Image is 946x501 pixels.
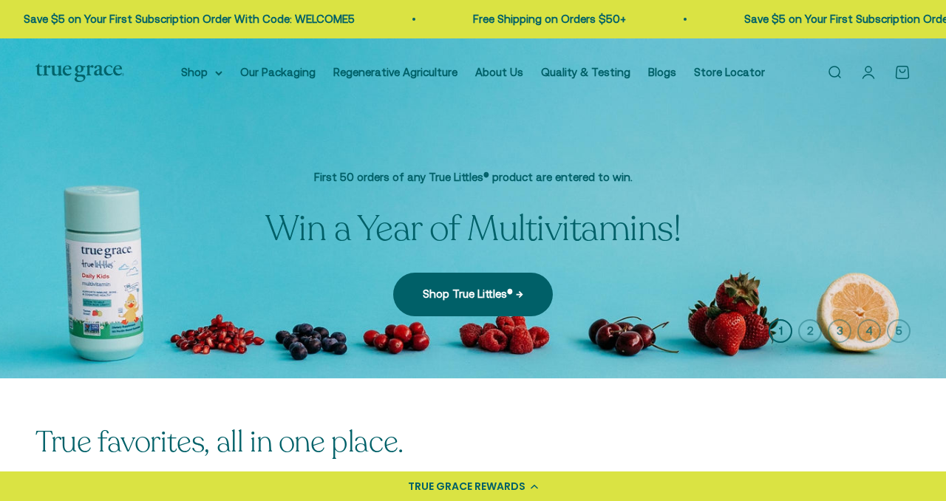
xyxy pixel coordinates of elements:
[798,319,822,343] button: 2
[265,168,681,186] p: First 50 orders of any True Littles® product are entered to win.
[35,422,404,462] split-lines: True favorites, all in one place.
[393,273,553,316] a: Shop True Littles® →
[694,66,765,78] a: Store Locator
[181,64,222,81] summary: Shop
[769,319,792,343] button: 1
[333,66,457,78] a: Regenerative Agriculture
[541,66,630,78] a: Quality & Testing
[648,66,676,78] a: Blogs
[472,13,625,25] a: Free Shipping on Orders $50+
[408,479,525,494] div: TRUE GRACE REWARDS
[887,319,911,343] button: 5
[475,66,523,78] a: About Us
[23,10,354,28] p: Save $5 on Your First Subscription Order With Code: WELCOME5
[828,319,851,343] button: 3
[265,205,681,253] split-lines: Win a Year of Multivitamins!
[240,66,316,78] a: Our Packaging
[857,319,881,343] button: 4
